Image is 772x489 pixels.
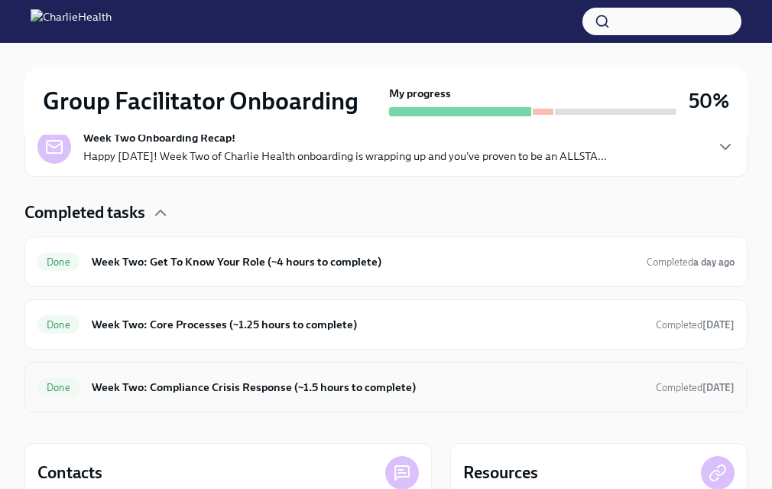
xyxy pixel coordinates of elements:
[656,319,735,331] span: Completed
[31,9,112,34] img: CharlieHealth
[647,256,735,268] span: Completed
[702,319,735,331] strong: [DATE]
[656,380,735,395] span: August 22nd, 2025 09:04
[24,201,748,224] div: Completed tasks
[37,312,735,337] a: DoneWeek Two: Core Processes (~1.25 hours to complete)Completed[DATE]
[92,379,644,396] h6: Week Two: Compliance Crisis Response (~1.5 hours to complete)
[647,255,735,269] span: August 25th, 2025 14:52
[43,86,358,116] h2: Group Facilitator Onboarding
[37,461,102,484] h4: Contacts
[83,130,235,145] strong: Week Two Onboarding Recap!
[702,382,735,393] strong: [DATE]
[92,316,644,333] h6: Week Two: Core Processes (~1.25 hours to complete)
[656,382,735,393] span: Completed
[37,256,79,268] span: Done
[689,87,729,115] h3: 50%
[24,201,145,224] h4: Completed tasks
[463,461,538,484] h4: Resources
[389,86,451,101] strong: My progress
[37,382,79,393] span: Done
[656,318,735,332] span: August 22nd, 2025 08:49
[37,375,735,399] a: DoneWeek Two: Compliance Crisis Response (~1.5 hours to complete)Completed[DATE]
[37,249,735,274] a: DoneWeek Two: Get To Know Your Role (~4 hours to complete)Completeda day ago
[37,319,79,331] span: Done
[92,253,634,270] h6: Week Two: Get To Know Your Role (~4 hours to complete)
[693,256,735,268] strong: a day ago
[83,148,607,164] p: Happy [DATE]! Week Two of Charlie Health onboarding is wrapping up and you've proven to be an ALL...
